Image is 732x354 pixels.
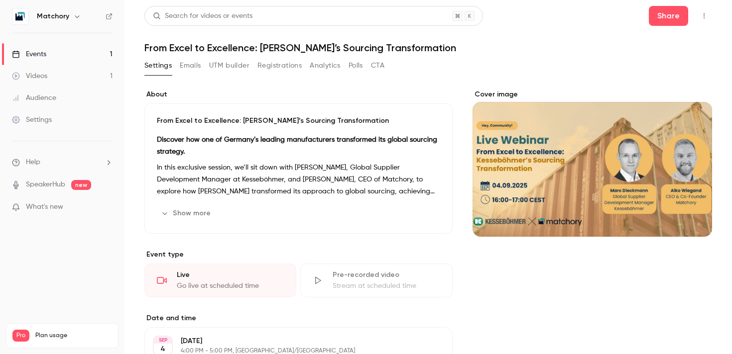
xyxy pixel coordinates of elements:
button: Analytics [310,58,341,74]
div: Go live at scheduled time [177,281,284,291]
p: From Excel to Excellence: [PERSON_NAME]’s Sourcing Transformation [157,116,440,126]
button: Polls [349,58,363,74]
div: Videos [12,71,47,81]
p: In this exclusive session, we’ll sit down with [PERSON_NAME], Global Supplier Development Manager... [157,162,440,197]
label: Date and time [144,313,453,323]
div: Pre-recorded video [333,270,440,280]
section: Cover image [473,89,712,237]
h1: From Excel to Excellence: [PERSON_NAME]’s Sourcing Transformation [144,42,712,54]
p: Event type [144,250,453,260]
button: CTA [371,58,384,74]
label: About [144,89,453,99]
label: Cover image [473,89,712,99]
button: UTM builder [209,58,249,74]
div: Search for videos or events [153,11,252,21]
span: new [71,180,91,190]
div: Live [177,270,284,280]
div: Settings [12,115,52,125]
div: Events [12,49,46,59]
div: LiveGo live at scheduled time [144,264,296,297]
li: help-dropdown-opener [12,157,113,168]
button: Settings [144,58,172,74]
div: Pre-recorded videoStream at scheduled time [300,264,452,297]
button: Registrations [257,58,302,74]
strong: Discover how one of Germany’s leading manufacturers transformed its global sourcing strategy. [157,136,437,155]
button: Show more [157,205,217,221]
div: Stream at scheduled time [333,281,440,291]
img: Matchory [12,8,28,24]
div: Audience [12,93,56,103]
div: SEP [154,337,172,344]
span: Help [26,157,40,168]
h6: Matchory [37,11,69,21]
span: Pro [12,330,29,342]
button: Share [649,6,688,26]
span: Plan usage [35,332,112,340]
p: 4 [160,344,165,354]
span: What's new [26,202,63,212]
p: [DATE] [181,336,400,346]
button: Emails [180,58,201,74]
a: SpeakerHub [26,179,65,190]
